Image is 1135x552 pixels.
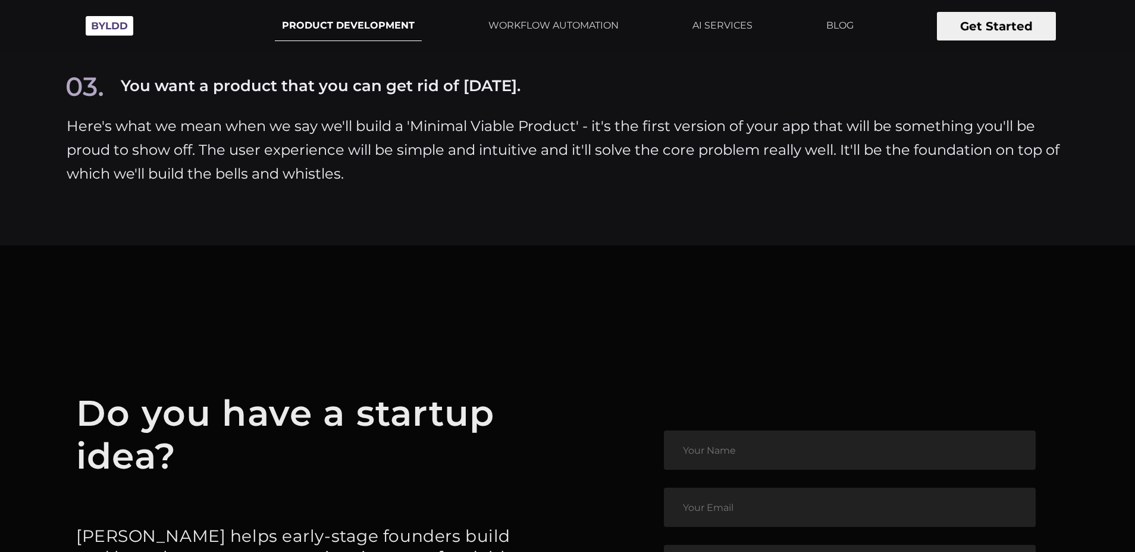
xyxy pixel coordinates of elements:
[664,488,1036,527] input: Your Email
[275,11,422,41] a: PRODUCT DEVELOPMENT
[481,11,626,40] a: WORKFLOW AUTOMATION
[67,114,1068,186] p: Here's what we mean when we say we'll build a 'Minimal Viable Product' - it's the first version o...
[121,77,521,95] h3: You want a product that you can get rid of [DATE].
[937,12,1056,40] button: Get Started
[76,392,545,478] h1: Do you have a startup idea?
[80,10,139,42] img: Byldd - Product Development Company
[67,77,103,96] img: product that you can get rid
[664,431,1036,470] input: Your Name
[819,11,861,40] a: BLOG
[685,11,760,40] a: AI SERVICES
